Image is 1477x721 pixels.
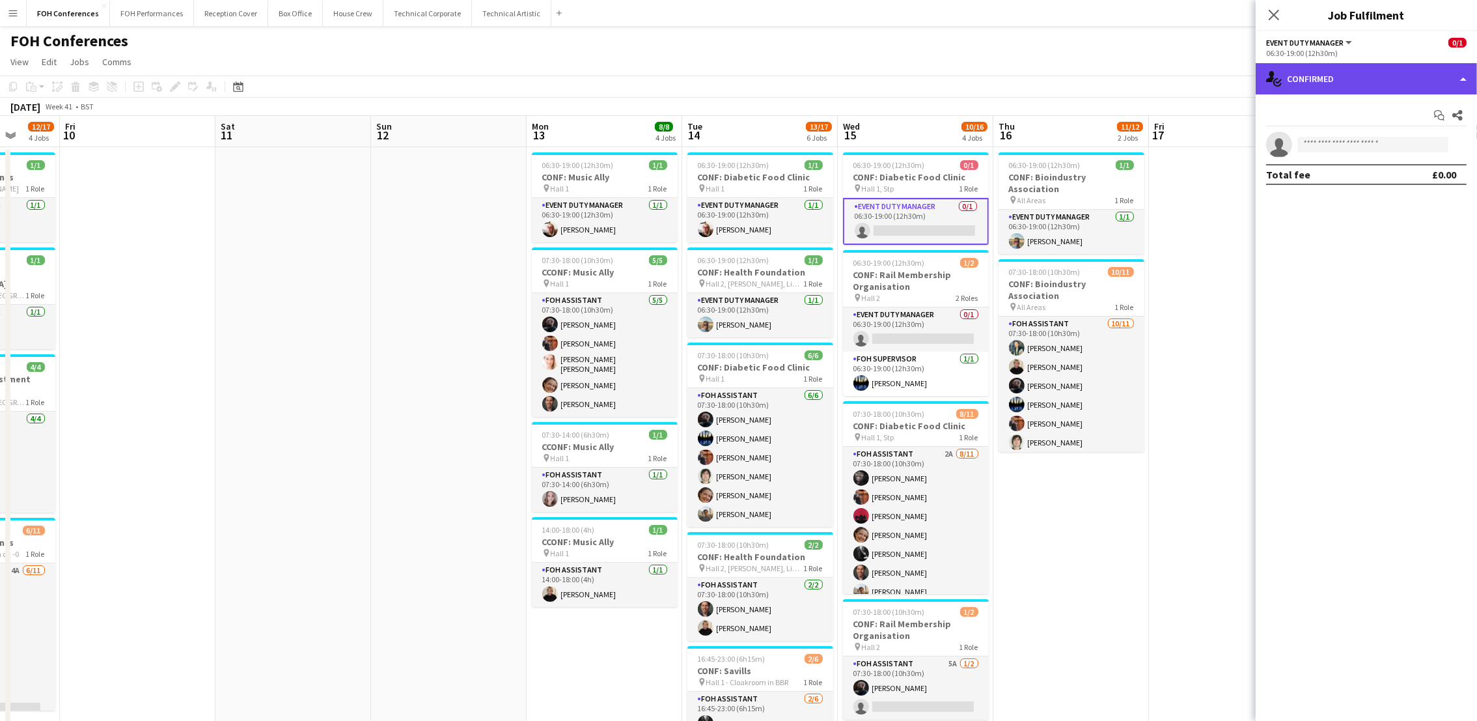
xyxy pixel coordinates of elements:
[804,563,823,573] span: 1 Role
[97,53,137,70] a: Comms
[532,536,678,548] h3: CCONF: Music Ally
[706,677,789,687] span: Hall 1 - Cloakroom in BBR
[687,551,833,563] h3: CONF: Health Foundation
[862,293,881,303] span: Hall 2
[323,1,383,26] button: House Crew
[532,247,678,417] app-job-card: 07:30-18:00 (10h30m)5/5CCONF: Music Ally Hall 11 RoleFOH Assistant5/507:30-18:00 (10h30m)[PERSON_...
[804,374,823,384] span: 1 Role
[551,184,570,193] span: Hall 1
[843,198,989,245] app-card-role: Event Duty Manager0/106:30-19:00 (12h30m)
[1448,38,1467,48] span: 0/1
[706,184,725,193] span: Hall 1
[687,578,833,641] app-card-role: FOH Assistant2/207:30-18:00 (10h30m)[PERSON_NAME][PERSON_NAME]
[1266,168,1310,181] div: Total fee
[687,247,833,337] app-job-card: 06:30-19:00 (12h30m)1/1CONF: Health Foundation Hall 2, [PERSON_NAME], Limehouse1 RoleEvent Duty M...
[698,255,769,265] span: 06:30-19:00 (12h30m)
[5,53,34,70] a: View
[706,279,804,289] span: Hall 2, [PERSON_NAME], Limehouse
[26,549,45,559] span: 1 Role
[997,128,1015,143] span: 16
[687,388,833,527] app-card-role: FOH Assistant6/607:30-18:00 (10h30m)[PERSON_NAME][PERSON_NAME][PERSON_NAME][PERSON_NAME][PERSON_N...
[26,290,45,300] span: 1 Role
[28,122,54,132] span: 12/17
[999,210,1144,254] app-card-role: Event Duty Manager1/106:30-19:00 (12h30m)[PERSON_NAME]
[532,563,678,607] app-card-role: FOH Assistant1/114:00-18:00 (4h)[PERSON_NAME]
[532,120,549,132] span: Mon
[532,422,678,512] div: 07:30-14:00 (6h30m)1/1CCONF: Music Ally Hall 11 RoleFOH Assistant1/107:30-14:00 (6h30m)[PERSON_NAME]
[532,198,678,242] app-card-role: Event Duty Manager1/106:30-19:00 (12h30m)[PERSON_NAME]
[64,53,94,70] a: Jobs
[1154,120,1165,132] span: Fri
[551,548,570,558] span: Hall 1
[1115,195,1134,205] span: 1 Role
[687,665,833,677] h3: CONF: Savills
[961,122,987,132] span: 10/16
[853,607,925,617] span: 07:30-18:00 (10h30m)
[805,350,823,360] span: 6/6
[843,599,989,720] app-job-card: 07:30-18:00 (10h30m)1/2CONF: Rail Membership Organisation Hall 21 RoleFOH Assistant5A1/207:30-18:...
[959,432,978,442] span: 1 Role
[542,430,610,440] span: 07:30-14:00 (6h30m)
[804,184,823,193] span: 1 Role
[219,128,235,143] span: 11
[542,525,595,535] span: 14:00-18:00 (4h)
[530,128,549,143] span: 13
[999,171,1144,195] h3: CONF: Bioindustry Association
[805,540,823,550] span: 2/2
[843,250,989,396] app-job-card: 06:30-19:00 (12h30m)1/2CONF: Rail Membership Organisation Hall 22 RolesEvent Duty Manager0/106:30...
[843,120,860,132] span: Wed
[687,152,833,242] div: 06:30-19:00 (12h30m)1/1CONF: Diabetic Food Clinic Hall 11 RoleEvent Duty Manager1/106:30-19:00 (1...
[10,100,40,113] div: [DATE]
[10,56,29,68] span: View
[804,677,823,687] span: 1 Role
[1115,302,1134,312] span: 1 Role
[542,160,614,170] span: 06:30-19:00 (12h30m)
[698,654,766,664] span: 16:45-23:00 (6h15m)
[687,171,833,183] h3: CONF: Diabetic Food Clinic
[853,160,925,170] span: 06:30-19:00 (12h30m)
[960,258,978,268] span: 1/2
[687,198,833,242] app-card-role: Event Duty Manager1/106:30-19:00 (12h30m)[PERSON_NAME]
[472,1,551,26] button: Technical Artistic
[962,133,987,143] div: 4 Jobs
[843,352,989,396] app-card-role: FOH Supervisor1/106:30-19:00 (12h30m)[PERSON_NAME]
[805,255,823,265] span: 1/1
[843,618,989,642] h3: CONF: Rail Membership Organisation
[706,563,804,573] span: Hall 2, [PERSON_NAME], Limehouse
[687,343,833,527] div: 07:30-18:00 (10h30m)6/6CONF: Diabetic Food Clinic Hall 11 RoleFOH Assistant6/607:30-18:00 (10h30m...
[1017,302,1046,312] span: All Areas
[843,401,989,594] app-job-card: 07:30-18:00 (10h30m)8/11CONF: Diabetic Food Clinic Hall 1, Stp1 RoleFOH Assistant2A8/1107:30-18:0...
[42,56,57,68] span: Edit
[805,160,823,170] span: 1/1
[81,102,94,111] div: BST
[1256,7,1477,23] h3: Job Fulfilment
[36,53,62,70] a: Edit
[804,279,823,289] span: 1 Role
[1117,122,1143,132] span: 11/12
[648,453,667,463] span: 1 Role
[648,548,667,558] span: 1 Role
[687,293,833,337] app-card-role: Event Duty Manager1/106:30-19:00 (12h30m)[PERSON_NAME]
[841,128,860,143] span: 15
[687,532,833,641] app-job-card: 07:30-18:00 (10h30m)2/2CONF: Health Foundation Hall 2, [PERSON_NAME], Limehouse1 RoleFOH Assistan...
[1017,195,1046,205] span: All Areas
[648,184,667,193] span: 1 Role
[648,279,667,289] span: 1 Role
[1009,160,1081,170] span: 06:30-19:00 (12h30m)
[1009,267,1081,277] span: 07:30-18:00 (10h30m)
[194,1,268,26] button: Reception Cover
[65,120,76,132] span: Fri
[532,517,678,607] app-job-card: 14:00-18:00 (4h)1/1CCONF: Music Ally Hall 11 RoleFOH Assistant1/114:00-18:00 (4h)[PERSON_NAME]
[999,152,1144,254] div: 06:30-19:00 (12h30m)1/1CONF: Bioindustry Association All Areas1 RoleEvent Duty Manager1/106:30-19...
[1116,160,1134,170] span: 1/1
[10,31,128,51] h1: FOH Conferences
[383,1,472,26] button: Technical Corporate
[687,361,833,373] h3: CONF: Diabetic Food Clinic
[959,184,978,193] span: 1 Role
[843,269,989,292] h3: CONF: Rail Membership Organisation
[843,420,989,432] h3: CONF: Diabetic Food Clinic
[853,258,925,268] span: 06:30-19:00 (12h30m)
